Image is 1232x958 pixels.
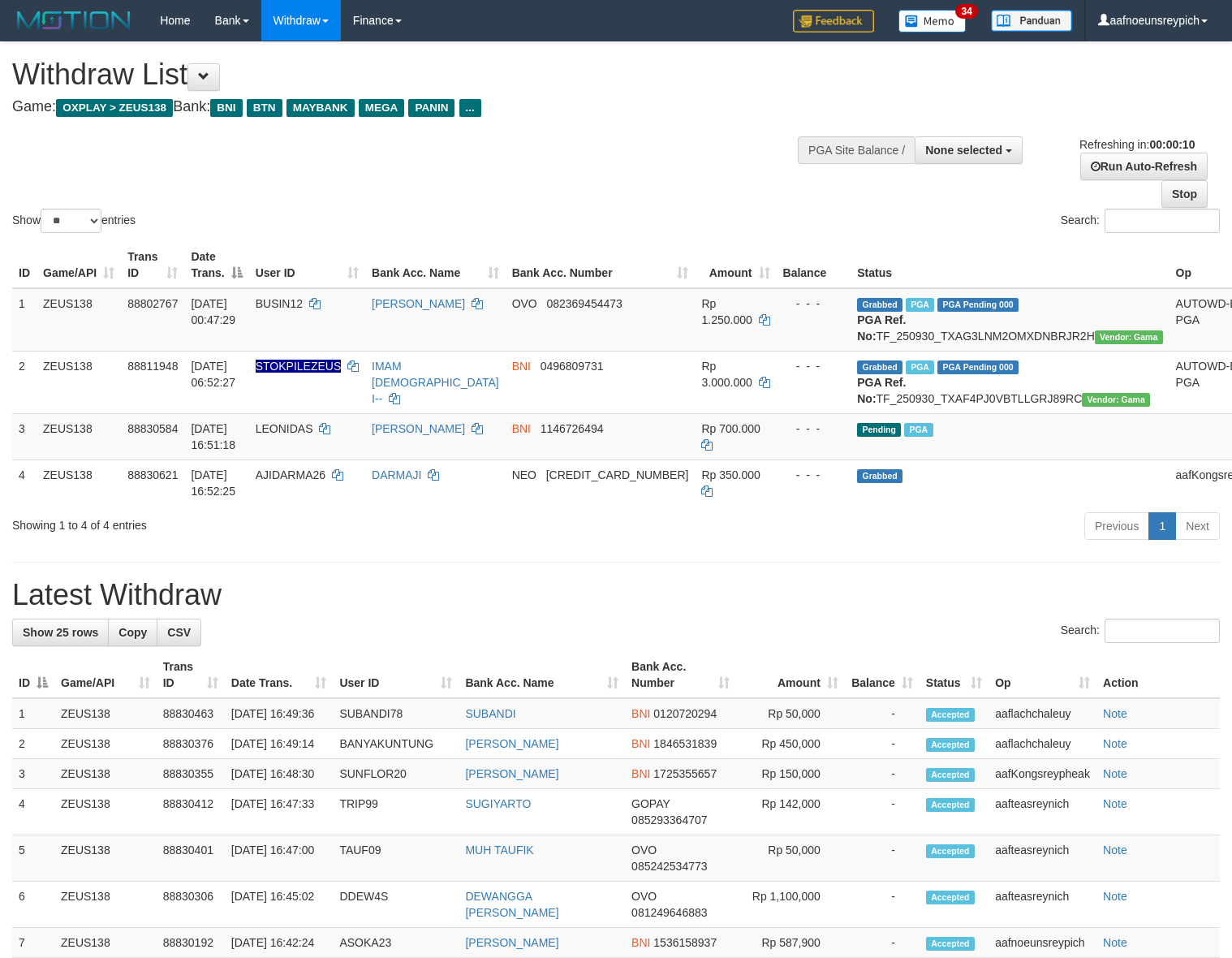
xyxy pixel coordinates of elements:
div: - - - [783,467,845,483]
td: 88830355 [157,759,225,789]
input: Search: [1105,209,1220,233]
span: Copy 081249646883 to clipboard [631,906,707,919]
span: Copy 0120720294 to clipboard [653,707,717,720]
span: BNI [512,360,531,373]
span: Vendor URL: https://trx31.1velocity.biz [1095,330,1163,344]
a: MUH TAUFIK [465,844,533,857]
td: [DATE] 16:45:02 [225,882,334,928]
td: 4 [12,789,54,835]
div: - - - [783,296,845,312]
span: Copy 085242534773 to clipboard [631,860,707,873]
td: ZEUS138 [54,882,157,928]
span: 88830584 [127,422,178,435]
td: ZEUS138 [37,288,121,352]
a: Stop [1161,180,1208,208]
td: aafnoeunsreypich [989,928,1096,958]
span: Accepted [926,708,975,722]
th: Game/API: activate to sort column ascending [37,242,121,288]
a: [PERSON_NAME] [465,767,558,780]
th: Date Trans.: activate to sort column ascending [225,652,334,698]
span: OVO [631,844,657,857]
span: BNI [631,936,650,949]
th: Op: activate to sort column ascending [989,652,1096,698]
span: BTN [247,99,282,117]
td: 88830306 [157,882,225,928]
b: PGA Ref. No: [857,376,906,405]
th: Bank Acc. Number: activate to sort column ascending [506,242,696,288]
td: aafteasreynich [989,882,1096,928]
th: Trans ID: activate to sort column ascending [121,242,184,288]
span: Rp 350.000 [701,468,760,481]
span: Marked by aafpengsreynich [904,423,933,437]
td: [DATE] 16:48:30 [225,759,334,789]
td: - [845,729,920,759]
span: 34 [955,4,977,19]
span: AJIDARMA26 [256,468,325,481]
td: - [845,698,920,729]
span: Copy 5859459291049533 to clipboard [546,468,689,481]
td: ZEUS138 [54,928,157,958]
td: 2 [12,729,54,759]
td: 7 [12,928,54,958]
td: - [845,835,920,882]
td: 1 [12,288,37,352]
th: ID [12,242,37,288]
span: [DATE] 06:52:27 [191,360,235,389]
a: Note [1103,767,1127,780]
span: Grabbed [857,469,902,483]
img: Feedback.jpg [793,10,874,32]
th: Status: activate to sort column ascending [920,652,989,698]
td: Rp 142,000 [736,789,845,835]
td: [DATE] 16:47:33 [225,789,334,835]
td: [DATE] 16:49:36 [225,698,334,729]
td: ZEUS138 [54,759,157,789]
span: 88830621 [127,468,178,481]
td: Rp 50,000 [736,698,845,729]
td: 4 [12,460,37,506]
div: Showing 1 to 4 of 4 entries [12,511,502,533]
th: Bank Acc. Name: activate to sort column ascending [459,652,625,698]
span: BNI [631,737,650,750]
span: Copy 1146726494 to clipboard [541,422,604,435]
td: 5 [12,835,54,882]
td: aaflachchaleuy [989,698,1096,729]
td: 88830376 [157,729,225,759]
td: [DATE] 16:49:14 [225,729,334,759]
td: TAUF09 [333,835,459,882]
td: ZEUS138 [54,789,157,835]
td: 88830401 [157,835,225,882]
td: 6 [12,882,54,928]
td: 3 [12,413,37,460]
td: Rp 450,000 [736,729,845,759]
a: IMAM [DEMOGRAPHIC_DATA] I-- [372,360,499,405]
td: ZEUS138 [37,413,121,460]
span: 88811948 [127,360,178,373]
th: Action [1096,652,1220,698]
th: Balance: activate to sort column ascending [845,652,920,698]
th: Bank Acc. Name: activate to sort column ascending [365,242,506,288]
span: Copy [118,626,147,639]
span: OVO [512,297,537,310]
th: Date Trans.: activate to sort column descending [184,242,248,288]
td: Rp 587,900 [736,928,845,958]
span: Accepted [926,844,975,858]
td: 2 [12,351,37,413]
a: DEWANGGA [PERSON_NAME] [465,890,558,919]
div: PGA Site Balance / [798,136,915,164]
td: TF_250930_TXAF4PJ0VBTLLGRJ89RC [851,351,1169,413]
td: SUBANDI78 [333,698,459,729]
a: Note [1103,890,1127,903]
span: BNI [512,422,531,435]
td: aafKongsreypheak [989,759,1096,789]
a: CSV [157,619,201,646]
img: panduan.png [991,10,1072,32]
a: Previous [1084,512,1149,540]
a: [PERSON_NAME] [372,422,465,435]
span: PGA Pending [937,298,1019,312]
img: Button%20Memo.svg [898,10,967,32]
img: MOTION_logo.png [12,8,136,32]
span: MAYBANK [286,99,355,117]
td: DDEW4S [333,882,459,928]
td: Rp 150,000 [736,759,845,789]
a: Note [1103,936,1127,949]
